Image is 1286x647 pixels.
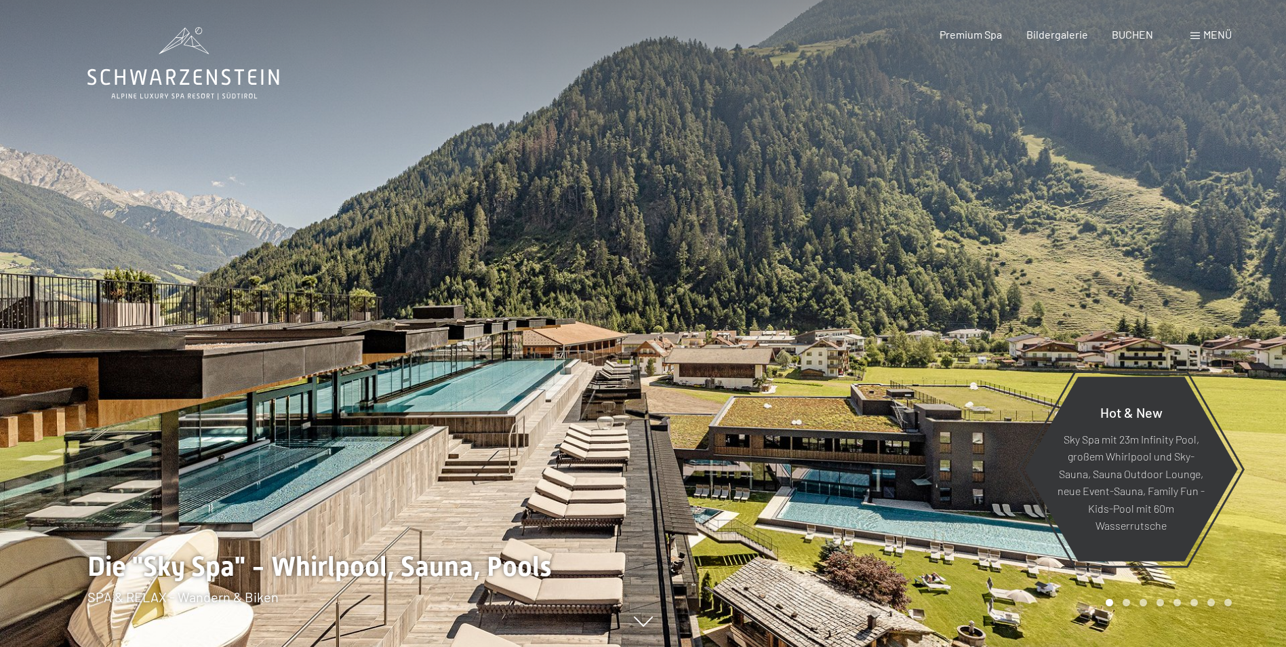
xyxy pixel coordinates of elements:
div: Carousel Page 7 [1207,599,1215,606]
div: Carousel Page 5 [1173,599,1181,606]
p: Sky Spa mit 23m Infinity Pool, großem Whirlpool und Sky-Sauna, Sauna Outdoor Lounge, neue Event-S... [1058,430,1205,534]
span: Hot & New [1100,404,1163,420]
div: Carousel Page 6 [1190,599,1198,606]
div: Carousel Page 1 (Current Slide) [1106,599,1113,606]
span: Menü [1203,28,1232,41]
div: Carousel Page 4 [1157,599,1164,606]
div: Carousel Page 3 [1140,599,1147,606]
a: Hot & New Sky Spa mit 23m Infinity Pool, großem Whirlpool und Sky-Sauna, Sauna Outdoor Lounge, ne... [1024,376,1239,562]
div: Carousel Page 2 [1123,599,1130,606]
a: Bildergalerie [1026,28,1088,41]
div: Carousel Page 8 [1224,599,1232,606]
div: Carousel Pagination [1101,599,1232,606]
a: BUCHEN [1112,28,1153,41]
a: Premium Spa [940,28,1002,41]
